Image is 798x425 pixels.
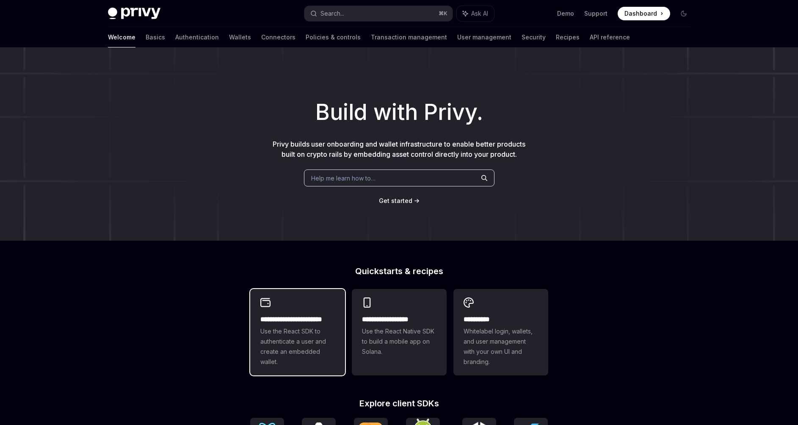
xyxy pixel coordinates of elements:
a: User management [457,27,511,47]
span: Use the React Native SDK to build a mobile app on Solana. [362,326,436,357]
span: Help me learn how to… [311,174,376,183]
h1: Build with Privy. [14,96,784,129]
a: Welcome [108,27,135,47]
span: Use the React SDK to authenticate a user and create an embedded wallet. [260,326,335,367]
a: Connectors [261,27,295,47]
a: Transaction management [371,27,447,47]
h2: Quickstarts & recipes [250,267,548,275]
a: Security [522,27,546,47]
span: Whitelabel login, wallets, and user management with your own UI and branding. [464,326,538,367]
span: ⌘ K [439,10,447,17]
a: Policies & controls [306,27,361,47]
a: Get started [379,197,412,205]
button: Toggle dark mode [677,7,690,20]
a: Basics [146,27,165,47]
a: **** **** **** ***Use the React Native SDK to build a mobile app on Solana. [352,289,447,375]
span: Ask AI [471,9,488,18]
a: Recipes [556,27,580,47]
a: API reference [590,27,630,47]
span: Get started [379,197,412,204]
a: Demo [557,9,574,18]
button: Ask AI [457,6,494,21]
button: Search...⌘K [304,6,453,21]
div: Search... [320,8,344,19]
span: Dashboard [624,9,657,18]
a: Support [584,9,607,18]
h2: Explore client SDKs [250,399,548,408]
a: Wallets [229,27,251,47]
span: Privy builds user onboarding and wallet infrastructure to enable better products built on crypto ... [273,140,525,158]
a: Authentication [175,27,219,47]
img: dark logo [108,8,160,19]
a: **** *****Whitelabel login, wallets, and user management with your own UI and branding. [453,289,548,375]
a: Dashboard [618,7,670,20]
